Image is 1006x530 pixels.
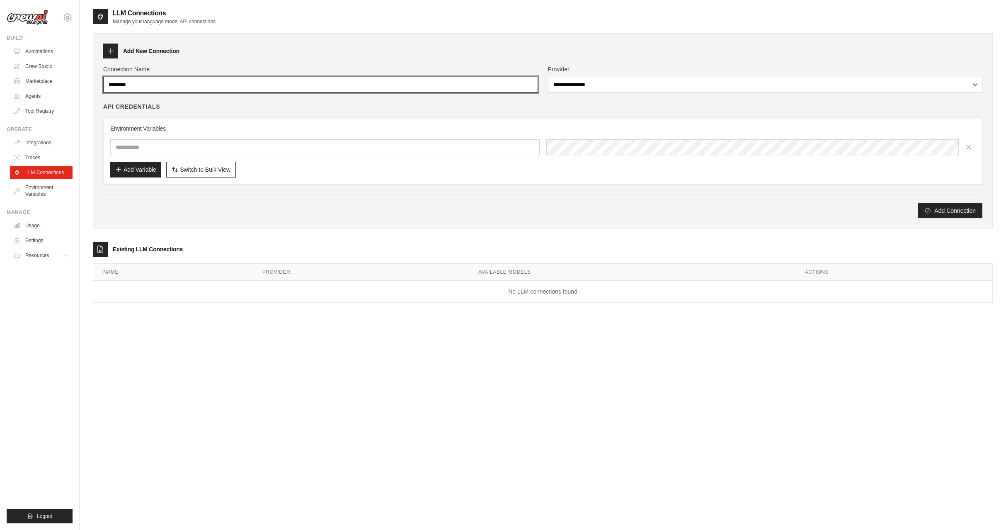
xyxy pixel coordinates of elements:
div: Manage [7,209,73,216]
span: Switch to Bulk View [180,165,230,174]
button: Switch to Bulk View [166,162,236,177]
a: Integrations [10,136,73,149]
a: Environment Variables [10,181,73,201]
th: Available Models [468,264,795,281]
h2: LLM Connections [113,8,216,18]
label: Provider [548,65,983,73]
button: Resources [10,249,73,262]
a: Usage [10,219,73,232]
td: No LLM connections found [93,281,992,303]
a: Agents [10,90,73,103]
h3: Add New Connection [123,47,179,55]
iframe: Chat Widget [965,490,1006,530]
a: Automations [10,45,73,58]
div: Build [7,35,73,41]
a: Marketplace [10,75,73,88]
h3: Environment Variables [110,124,975,133]
button: Logout [7,509,73,523]
a: Traces [10,151,73,164]
span: Logout [37,513,52,520]
div: Operate [7,126,73,133]
label: Connection Name [103,65,538,73]
h3: Existing LLM Connections [113,245,183,253]
img: Logo [7,10,48,25]
th: Name [93,264,252,281]
th: Provider [252,264,468,281]
p: Manage your language model API connections [113,18,216,25]
span: Resources [25,252,49,259]
button: Add Variable [110,162,161,177]
a: Tool Registry [10,105,73,118]
a: Crew Studio [10,60,73,73]
a: LLM Connections [10,166,73,179]
button: Add Connection [918,203,982,218]
h4: API Credentials [103,102,160,111]
a: Settings [10,234,73,247]
th: Actions [795,264,992,281]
